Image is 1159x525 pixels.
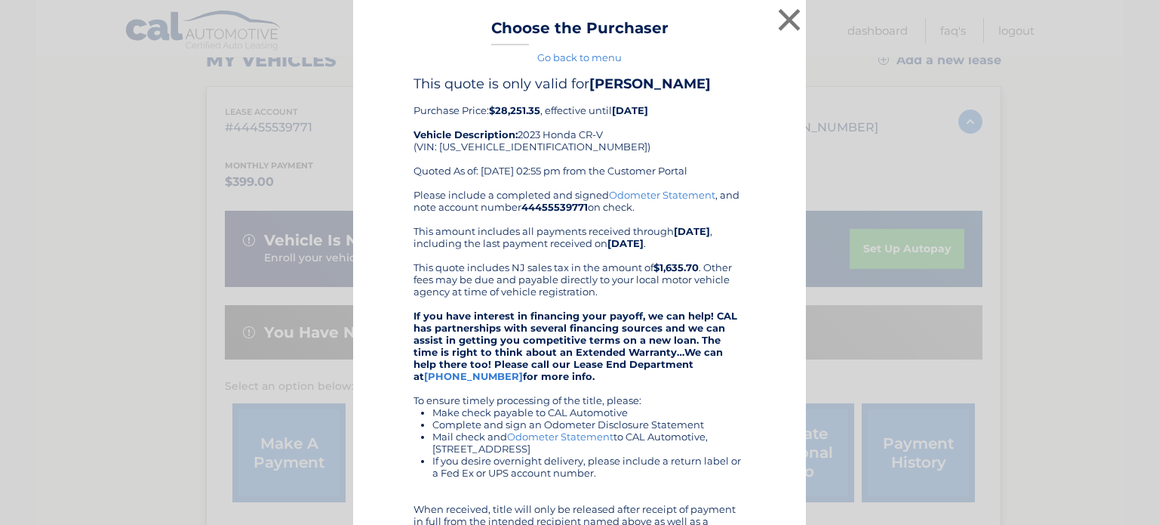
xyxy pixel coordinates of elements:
li: If you desire overnight delivery, please include a return label or a Fed Ex or UPS account number. [432,455,746,479]
b: $1,635.70 [653,261,699,273]
a: [PHONE_NUMBER] [424,370,523,382]
b: 44455539771 [521,201,588,213]
b: [DATE] [674,225,710,237]
a: Go back to menu [537,51,622,63]
b: [DATE] [607,237,644,249]
b: [DATE] [612,104,648,116]
h4: This quote is only valid for [413,76,746,92]
strong: If you have interest in financing your payoff, we can help! CAL has partnerships with several fin... [413,310,737,382]
button: × [774,5,804,35]
a: Odometer Statement [507,431,613,443]
a: Odometer Statement [609,189,715,201]
li: Mail check and to CAL Automotive, [STREET_ADDRESS] [432,431,746,455]
h3: Choose the Purchaser [491,19,669,45]
li: Complete and sign an Odometer Disclosure Statement [432,418,746,431]
div: Purchase Price: , effective until 2023 Honda CR-V (VIN: [US_VEHICLE_IDENTIFICATION_NUMBER]) Quote... [413,76,746,189]
li: Make check payable to CAL Automotive [432,406,746,418]
strong: Vehicle Description: [413,128,518,141]
b: [PERSON_NAME] [589,76,711,92]
b: $28,251.35 [489,104,540,116]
